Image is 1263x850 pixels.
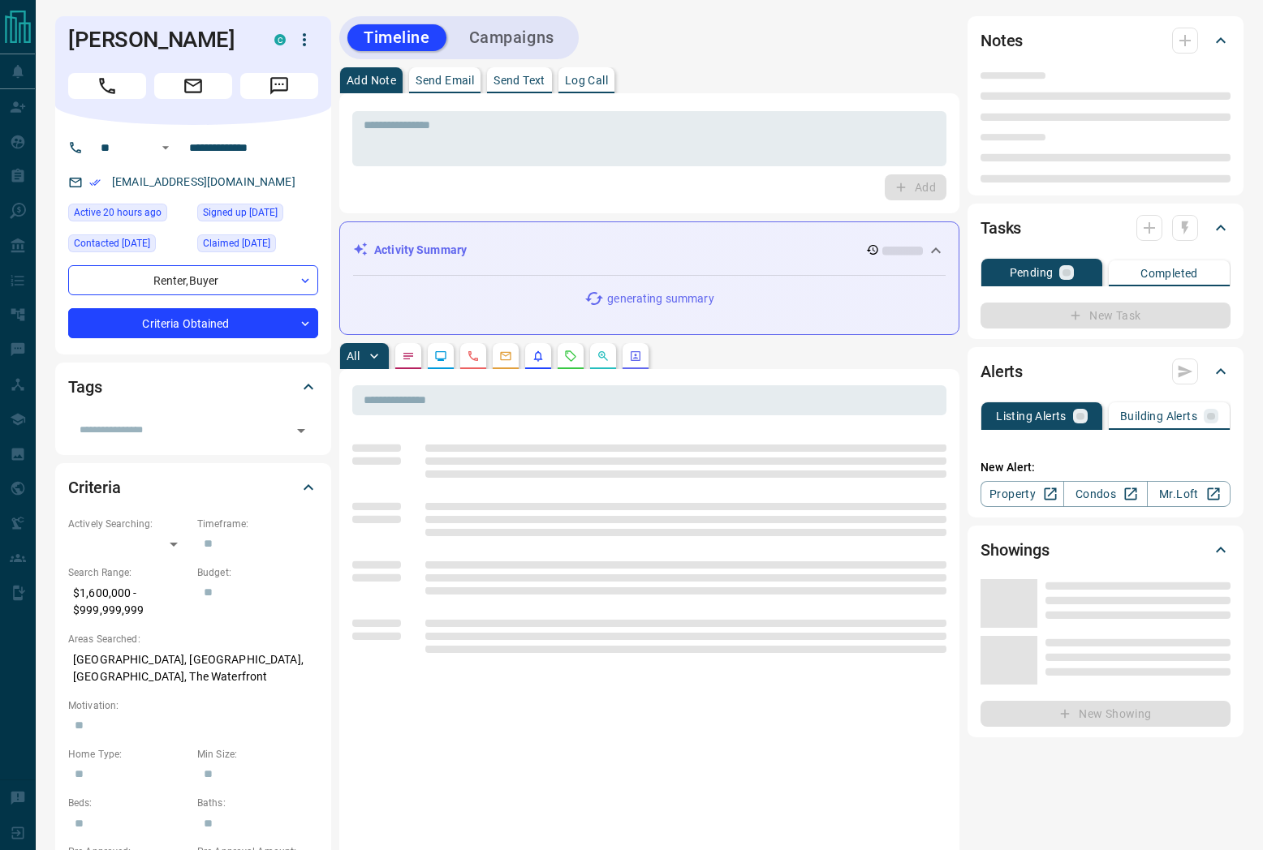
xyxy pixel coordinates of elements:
[347,75,396,86] p: Add Note
[981,537,1050,563] h2: Showings
[981,530,1231,569] div: Showings
[453,24,571,51] button: Campaigns
[1147,481,1231,507] a: Mr.Loft
[499,350,512,363] svg: Emails
[629,350,642,363] svg: Agent Actions
[981,21,1231,60] div: Notes
[981,215,1021,241] h2: Tasks
[68,308,318,338] div: Criteria Obtained
[68,374,101,400] h2: Tags
[981,352,1231,391] div: Alerts
[68,73,146,99] span: Call
[197,565,318,580] p: Budget:
[203,204,278,221] span: Signed up [DATE]
[347,350,360,362] p: All
[68,747,189,762] p: Home Type:
[203,235,270,251] span: Claimed [DATE]
[274,34,286,45] div: condos.ca
[565,75,608,86] p: Log Call
[68,367,318,406] div: Tags
[1063,481,1147,507] a: Condos
[154,73,232,99] span: Email
[197,234,318,257] div: Tue Mar 22 2022
[68,468,318,507] div: Criteria
[416,75,474,86] p: Send Email
[347,24,446,51] button: Timeline
[68,474,121,500] h2: Criteria
[981,481,1064,507] a: Property
[564,350,577,363] svg: Requests
[981,358,1023,384] h2: Alerts
[68,632,318,646] p: Areas Searched:
[197,747,318,762] p: Min Size:
[68,796,189,810] p: Beds:
[197,796,318,810] p: Baths:
[68,27,250,53] h1: [PERSON_NAME]
[68,517,189,531] p: Actively Searching:
[597,350,610,363] svg: Opportunities
[1140,268,1198,279] p: Completed
[112,175,295,188] a: [EMAIL_ADDRESS][DOMAIN_NAME]
[1010,267,1054,278] p: Pending
[68,204,189,226] div: Mon Sep 15 2025
[68,698,318,713] p: Motivation:
[981,208,1231,247] div: Tasks
[89,177,101,188] svg: Email Verified
[68,565,189,580] p: Search Range:
[434,350,447,363] svg: Lead Browsing Activity
[402,350,415,363] svg: Notes
[981,28,1023,54] h2: Notes
[981,459,1231,476] p: New Alert:
[68,265,318,295] div: Renter , Buyer
[74,235,150,251] span: Contacted [DATE]
[607,290,713,307] p: generating summary
[68,646,318,690] p: [GEOGRAPHIC_DATA], [GEOGRAPHIC_DATA], [GEOGRAPHIC_DATA], The Waterfront
[353,235,946,265] div: Activity Summary
[1120,410,1197,422] p: Building Alerts
[290,419,313,442] button: Open
[996,410,1067,422] p: Listing Alerts
[156,138,175,157] button: Open
[374,242,467,259] p: Activity Summary
[68,234,189,257] div: Wed Nov 06 2024
[532,350,545,363] svg: Listing Alerts
[494,75,545,86] p: Send Text
[68,580,189,624] p: $1,600,000 - $999,999,999
[197,517,318,531] p: Timeframe:
[467,350,480,363] svg: Calls
[197,204,318,226] div: Thu Mar 04 2021
[74,204,162,221] span: Active 20 hours ago
[240,73,318,99] span: Message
